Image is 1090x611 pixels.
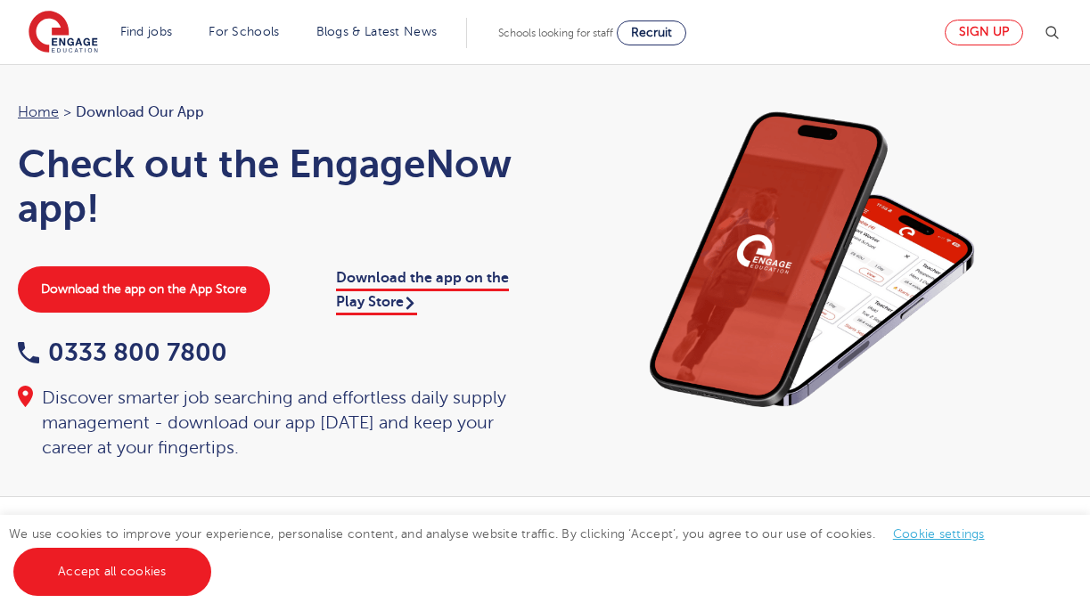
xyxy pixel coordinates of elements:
[631,26,672,39] span: Recruit
[63,104,71,120] span: >
[13,548,211,596] a: Accept all cookies
[9,527,1003,578] span: We use cookies to improve your experience, personalise content, and analyse website traffic. By c...
[18,338,227,366] a: 0333 800 7800
[893,527,985,541] a: Cookie settings
[120,25,173,38] a: Find jobs
[209,25,279,38] a: For Schools
[18,142,528,231] h1: Check out the EngageNow app!
[76,101,204,124] span: Download our app
[498,27,613,39] span: Schools looking for staff
[316,25,438,38] a: Blogs & Latest News
[18,386,528,460] div: Discover smarter job searching and effortless daily supply management - download our app [DATE] a...
[617,20,686,45] a: Recruit
[336,270,509,314] a: Download the app on the Play Store
[18,266,270,313] a: Download the app on the App Store
[18,101,528,124] nav: breadcrumb
[29,11,98,55] img: Engage Education
[945,20,1023,45] a: Sign up
[18,104,59,120] a: Home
